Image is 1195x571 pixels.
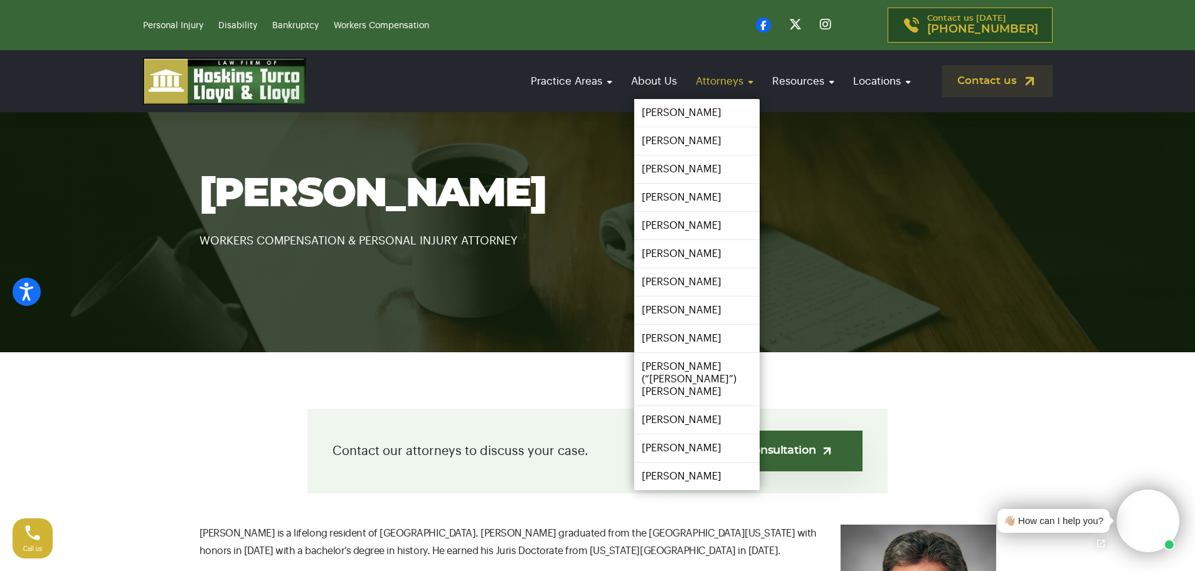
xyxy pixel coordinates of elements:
[634,127,760,155] a: [PERSON_NAME]
[634,406,760,434] a: [PERSON_NAME]
[634,268,760,296] a: [PERSON_NAME]
[942,65,1053,97] a: Contact us
[634,212,760,239] a: [PERSON_NAME]
[1004,514,1103,528] div: 👋🏼 How can I help you?
[634,184,760,211] a: [PERSON_NAME]
[272,21,319,30] a: Bankruptcy
[634,296,760,324] a: [PERSON_NAME]
[634,325,760,352] a: [PERSON_NAME]
[634,99,760,127] a: [PERSON_NAME]
[625,63,683,99] a: About Us
[927,23,1038,36] span: [PHONE_NUMBER]
[888,8,1053,43] a: Contact us [DATE][PHONE_NUMBER]
[199,216,996,250] p: WORKERS COMPENSATION & PERSONAL INJURY ATTORNEY
[634,240,760,268] a: [PERSON_NAME]
[334,21,429,30] a: Workers Compensation
[1088,530,1114,557] a: Open chat
[524,63,619,99] a: Practice Areas
[23,545,43,552] span: Call us
[307,409,888,493] div: Contact our attorneys to discuss your case.
[847,63,917,99] a: Locations
[634,463,760,490] a: [PERSON_NAME]
[821,444,834,458] img: arrow-up-right-light.svg
[661,431,863,471] a: Get a free consultation
[927,14,1038,36] p: Contact us [DATE]
[143,21,203,30] a: Personal Injury
[634,434,760,462] a: [PERSON_NAME]
[689,63,760,99] a: Attorneys
[634,155,760,183] a: [PERSON_NAME]
[218,21,257,30] a: Disability
[199,528,817,556] span: [PERSON_NAME] is a lifelong resident of [GEOGRAPHIC_DATA]. [PERSON_NAME] graduated from the [GEOG...
[634,353,760,406] a: [PERSON_NAME] (“[PERSON_NAME]”) [PERSON_NAME]
[143,58,306,105] img: logo
[199,172,996,216] h1: [PERSON_NAME]
[766,63,841,99] a: Resources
